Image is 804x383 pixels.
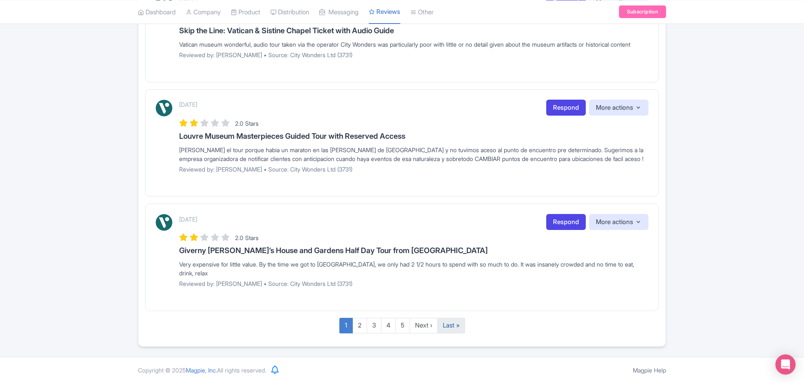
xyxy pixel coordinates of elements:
[179,100,197,109] p: [DATE]
[179,50,648,59] p: Reviewed by: [PERSON_NAME] • Source: City Wonders Ltd (3731)
[619,5,666,18] a: Subscription
[235,234,259,241] span: 2.0 Stars
[339,318,353,333] a: 1
[179,165,648,174] p: Reviewed by: [PERSON_NAME] • Source: City Wonders Ltd (3731)
[186,367,217,374] span: Magpie, Inc.
[410,0,434,24] a: Other
[589,214,648,230] button: More actions
[231,0,260,24] a: Product
[775,354,796,375] div: Open Intercom Messenger
[138,0,176,24] a: Dashboard
[381,318,396,333] a: 4
[546,214,586,230] a: Respond
[186,0,221,24] a: Company
[633,367,666,374] a: Magpie Help
[179,132,648,140] h3: Louvre Museum Masterpieces Guided Tour with Reserved Access
[179,215,197,224] p: [DATE]
[179,279,648,288] p: Reviewed by: [PERSON_NAME] • Source: City Wonders Ltd (3731)
[437,318,465,333] a: Last »
[367,318,381,333] a: 3
[319,0,359,24] a: Messaging
[179,246,648,255] h3: Giverny [PERSON_NAME]’s House and Gardens Half Day Tour from [GEOGRAPHIC_DATA]
[589,100,648,116] button: More actions
[133,366,271,375] div: Copyright © 2025 All rights reserved.
[395,318,410,333] a: 5
[352,318,367,333] a: 2
[156,214,172,231] img: Viator Logo
[179,145,648,163] div: [PERSON_NAME] el tour porque habia un maraton en las [PERSON_NAME] de [GEOGRAPHIC_DATA] y no tuvi...
[270,0,309,24] a: Distribution
[235,120,259,127] span: 2.0 Stars
[546,100,586,116] a: Respond
[156,100,172,116] img: Viator Logo
[179,26,648,35] h3: Skip the Line: Vatican & Sistine Chapel Ticket with Audio Guide
[179,40,648,49] div: Vatican museum wonderful, audio tour taken via the operator City Wonders was particularly poor wi...
[410,318,438,333] a: Next ›
[179,260,648,277] div: Very expensive for little value. By the time we got to [GEOGRAPHIC_DATA], we only had 2 1/2 hours...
